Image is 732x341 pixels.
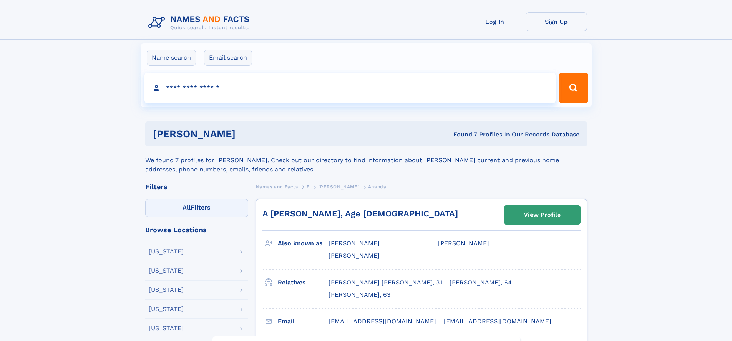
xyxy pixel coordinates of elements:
[147,50,196,66] label: Name search
[307,182,310,191] a: F
[204,50,252,66] label: Email search
[262,209,458,218] a: A [PERSON_NAME], Age [DEMOGRAPHIC_DATA]
[149,287,184,293] div: [US_STATE]
[153,129,345,139] h1: [PERSON_NAME]
[145,146,587,174] div: We found 7 profiles for [PERSON_NAME]. Check out our directory to find information about [PERSON_...
[368,184,387,190] span: Ananda
[183,204,191,211] span: All
[450,278,512,287] a: [PERSON_NAME], 64
[329,240,380,247] span: [PERSON_NAME]
[524,206,561,224] div: View Profile
[144,73,556,103] input: search input
[145,226,248,233] div: Browse Locations
[278,276,329,289] h3: Relatives
[278,315,329,328] h3: Email
[559,73,588,103] button: Search Button
[329,278,442,287] a: [PERSON_NAME] [PERSON_NAME], 31
[329,318,436,325] span: [EMAIL_ADDRESS][DOMAIN_NAME]
[145,12,256,33] img: Logo Names and Facts
[526,12,587,31] a: Sign Up
[504,206,580,224] a: View Profile
[256,182,298,191] a: Names and Facts
[145,183,248,190] div: Filters
[149,268,184,274] div: [US_STATE]
[149,306,184,312] div: [US_STATE]
[438,240,489,247] span: [PERSON_NAME]
[145,199,248,217] label: Filters
[464,12,526,31] a: Log In
[329,252,380,259] span: [PERSON_NAME]
[278,237,329,250] h3: Also known as
[444,318,551,325] span: [EMAIL_ADDRESS][DOMAIN_NAME]
[318,184,359,190] span: [PERSON_NAME]
[307,184,310,190] span: F
[318,182,359,191] a: [PERSON_NAME]
[344,130,579,139] div: Found 7 Profiles In Our Records Database
[329,291,390,299] a: [PERSON_NAME], 63
[149,248,184,255] div: [US_STATE]
[149,325,184,331] div: [US_STATE]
